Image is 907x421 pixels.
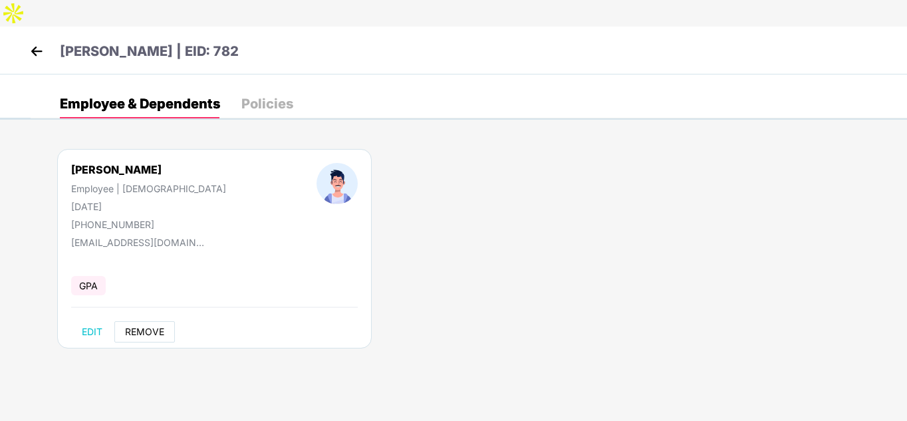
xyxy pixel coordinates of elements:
img: profileImage [317,163,358,204]
button: REMOVE [114,321,175,343]
div: Policies [241,97,293,110]
span: GPA [71,276,106,295]
img: back [27,41,47,61]
div: Employee & Dependents [60,97,220,110]
span: EDIT [82,327,102,337]
div: [DATE] [71,201,226,212]
div: Employee | [DEMOGRAPHIC_DATA] [71,183,226,194]
button: EDIT [71,321,113,343]
div: [PERSON_NAME] [71,163,226,176]
div: [PHONE_NUMBER] [71,219,226,230]
div: [EMAIL_ADDRESS][DOMAIN_NAME] [71,237,204,248]
span: REMOVE [125,327,164,337]
p: [PERSON_NAME] | EID: 782 [60,41,239,62]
